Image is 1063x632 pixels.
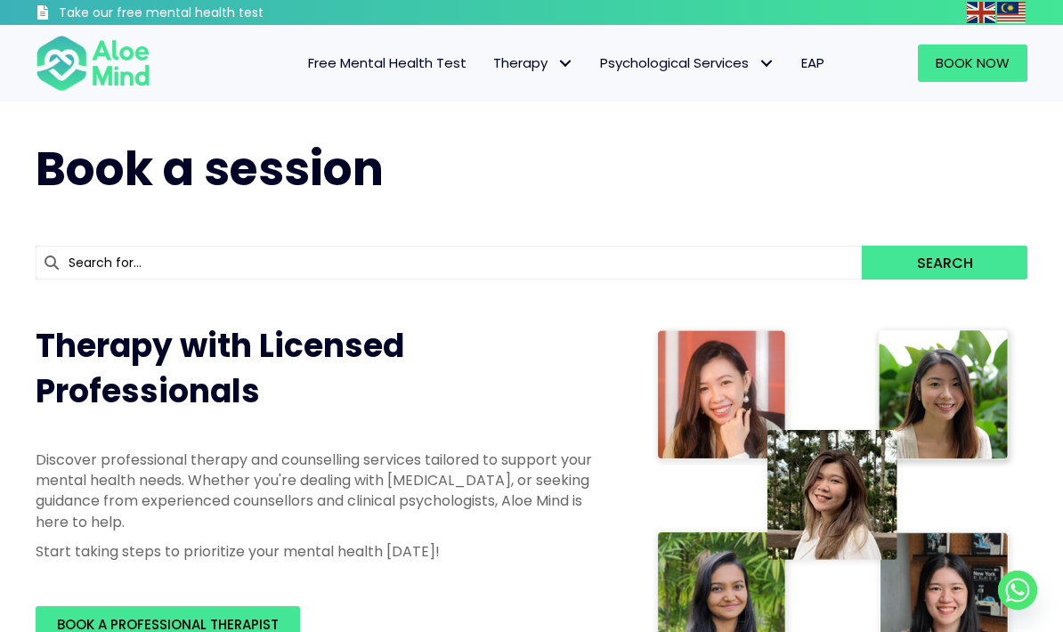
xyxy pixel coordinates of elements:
[36,34,150,92] img: Aloe mind Logo
[600,53,775,72] span: Psychological Services
[801,53,824,72] span: EAP
[753,50,779,76] span: Psychological Services: submenu
[967,2,997,22] a: English
[308,53,467,72] span: Free Mental Health Test
[36,246,862,280] input: Search for...
[967,2,995,23] img: en
[36,541,616,562] p: Start taking steps to prioritize your mental health [DATE]!
[997,2,1026,23] img: ms
[862,246,1027,280] button: Search
[36,136,384,201] span: Book a session
[480,45,587,82] a: TherapyTherapy: submenu
[59,4,345,22] h3: Take our free mental health test
[295,45,480,82] a: Free Mental Health Test
[493,53,573,72] span: Therapy
[936,53,1010,72] span: Book Now
[552,50,578,76] span: Therapy: submenu
[918,45,1027,82] a: Book Now
[587,45,788,82] a: Psychological ServicesPsychological Services: submenu
[36,450,616,532] p: Discover professional therapy and counselling services tailored to support your mental health nee...
[998,571,1037,610] a: Whatsapp
[997,2,1027,22] a: Malay
[36,4,345,25] a: Take our free mental health test
[168,45,838,82] nav: Menu
[788,45,838,82] a: EAP
[36,323,404,413] span: Therapy with Licensed Professionals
